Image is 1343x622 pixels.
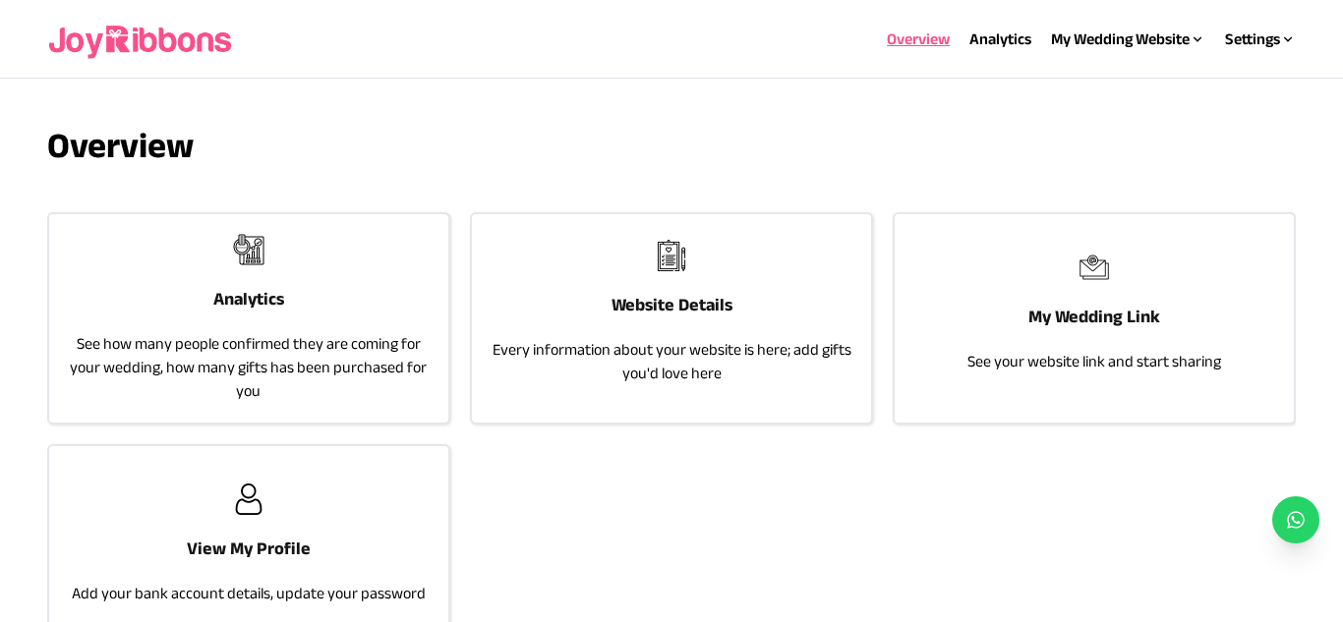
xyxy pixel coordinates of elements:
h3: View My Profile [187,535,311,562]
img: joyribbons [233,234,264,265]
h3: My Wedding Link [1028,303,1160,330]
p: See your website link and start sharing [967,350,1221,373]
h3: Analytics [213,285,284,312]
img: joyribbons [1079,252,1110,283]
img: joyribbons [233,483,264,515]
div: My Wedding Website [1051,28,1205,51]
p: Every information about your website is here; add gifts you'd love here [492,338,851,385]
a: Overview [887,30,950,47]
p: Add your bank account details, update your password [72,582,426,605]
div: Settings [1225,28,1296,51]
h3: Website Details [612,291,732,318]
h3: Overview [47,126,1296,165]
a: Analytics [969,30,1031,47]
a: joyribbonsMy Wedding LinkSee your website link and start sharing [893,212,1296,424]
img: joyribbons [656,240,687,271]
p: See how many people confirmed they are coming for your wedding, how many gifts has been purchased... [69,332,429,403]
img: joyribbons [47,8,236,71]
a: joyribbonsAnalyticsSee how many people confirmed they are coming for your wedding, how many gifts... [47,212,450,424]
a: joyribbonsWebsite DetailsEvery information about your website is here; add gifts you'd love here [470,212,873,424]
